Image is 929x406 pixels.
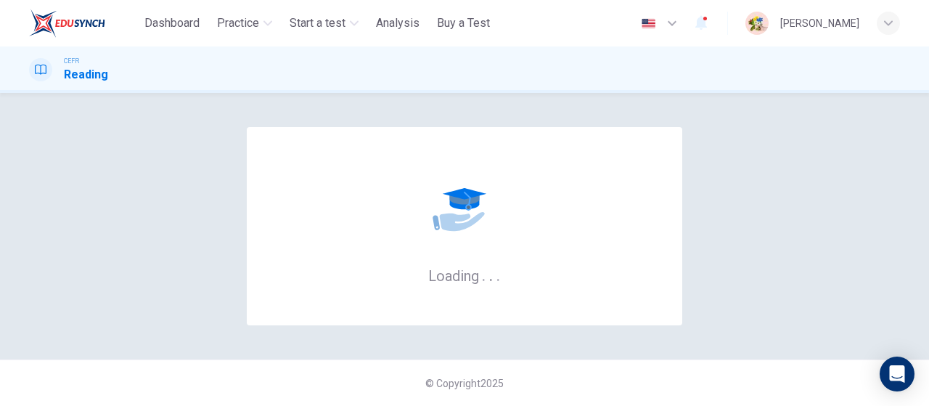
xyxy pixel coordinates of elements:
a: ELTC logo [29,9,139,38]
button: Practice [211,10,278,36]
span: Start a test [290,15,345,32]
img: en [639,18,658,29]
h6: Loading [428,266,501,285]
img: ELTC logo [29,9,105,38]
h6: . [481,262,486,286]
span: Dashboard [144,15,200,32]
button: Analysis [370,10,425,36]
span: Buy a Test [437,15,490,32]
h6: . [496,262,501,286]
span: Analysis [376,15,420,32]
button: Start a test [284,10,364,36]
h6: . [488,262,494,286]
button: Buy a Test [431,10,496,36]
h1: Reading [64,66,108,84]
span: CEFR [64,56,79,66]
span: © Copyright 2025 [425,378,504,389]
div: Open Intercom Messenger [880,357,914,391]
span: Practice [217,15,259,32]
div: [PERSON_NAME] [780,15,859,32]
button: Dashboard [139,10,205,36]
img: Profile picture [745,12,769,35]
